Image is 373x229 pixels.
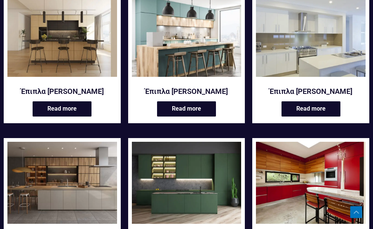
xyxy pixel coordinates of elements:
[33,101,91,117] a: Read more about “Έπιπλα κουζίνας Arashi”
[256,142,366,229] a: Έπιπλα κουζίνας El Cofete
[7,86,117,96] a: Έπιπλα [PERSON_NAME]
[256,86,366,96] a: Έπιπλα [PERSON_NAME]
[132,86,242,96] a: Έπιπλα [PERSON_NAME]
[157,101,216,117] a: Read more about “Έπιπλα κουζίνας Beibu”
[132,142,242,229] a: El Castillo κουζίνα
[282,101,340,117] a: Read more about “Έπιπλα κουζίνας Bondi”
[7,142,117,229] a: Έπιπλα κουζίνας Celebes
